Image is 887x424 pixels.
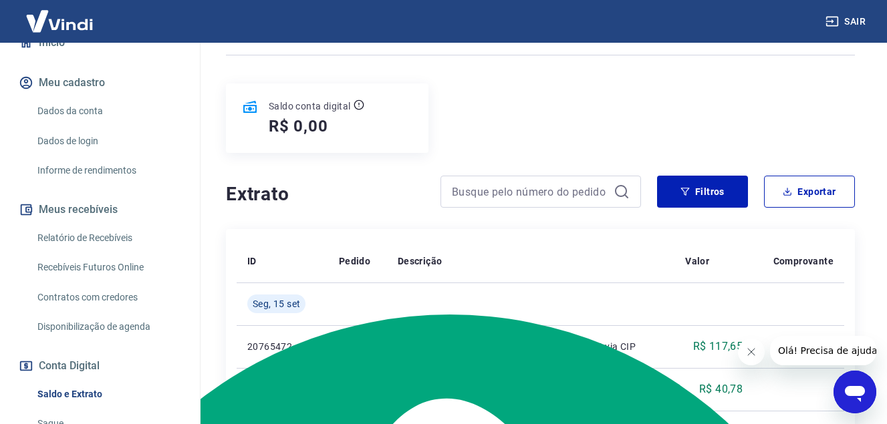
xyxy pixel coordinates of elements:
[773,254,834,268] p: Comprovante
[269,99,351,113] p: Saldo conta digital
[269,116,328,137] h5: R$ 0,00
[32,313,184,341] a: Disponibilização de agenda
[32,381,184,408] a: Saldo e Extrato
[32,284,184,311] a: Contratos com credores
[16,68,184,97] button: Meu cadastro
[32,128,184,155] a: Dados de login
[738,339,765,365] iframe: Fechar mensagem
[339,254,370,268] p: Pedido
[834,371,876,413] iframe: Botão para abrir a janela de mensagens
[770,336,876,365] iframe: Mensagem da empresa
[247,254,257,268] p: ID
[8,9,112,20] span: Olá! Precisa de ajuda?
[226,181,424,208] h4: Extrato
[32,97,184,125] a: Dados da conta
[16,1,103,41] img: Vindi
[16,28,184,57] a: Início
[452,182,608,202] input: Busque pelo número do pedido
[685,254,709,268] p: Valor
[398,254,442,268] p: Descrição
[32,224,184,252] a: Relatório de Recebíveis
[16,195,184,224] button: Meus recebíveis
[32,157,184,184] a: Informe de rendimentos
[32,254,184,281] a: Recebíveis Futuros Online
[823,9,871,34] button: Sair
[16,351,184,381] button: Conta Digital
[764,176,855,208] button: Exportar
[657,176,748,208] button: Filtros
